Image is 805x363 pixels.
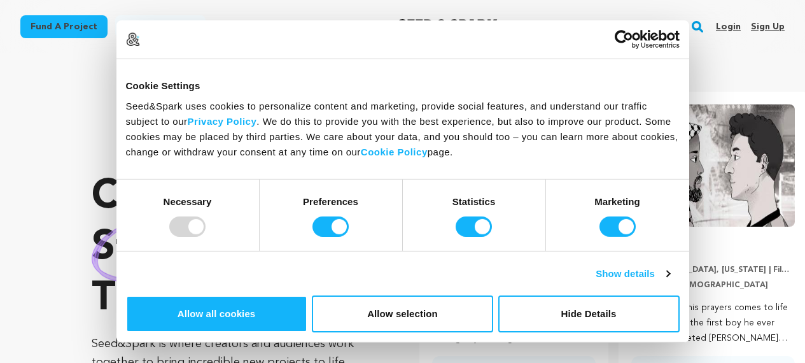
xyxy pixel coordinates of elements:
[20,15,108,38] a: Fund a project
[115,15,206,38] a: Start a project
[164,196,212,206] strong: Necessary
[631,280,795,290] p: Animation, [DEMOGRAPHIC_DATA]
[452,196,496,206] strong: Statistics
[631,301,795,346] p: When one of his prayers comes to life—summoning the first boy he ever loved—a closeted [PERSON_NA...
[398,19,498,34] a: Seed&Spark Homepage
[596,266,669,281] a: Show details
[126,98,680,159] div: Seed&Spark uses cookies to personalize content and marketing, provide social features, and unders...
[568,30,680,49] a: Usercentrics Cookiebot - opens in a new window
[361,146,428,157] a: Cookie Policy
[312,295,493,332] button: Allow selection
[92,172,368,325] p: Crowdfunding that .
[188,115,257,126] a: Privacy Policy
[594,196,640,206] strong: Marketing
[631,265,795,275] p: [GEOGRAPHIC_DATA], [US_STATE] | Film Short
[498,295,680,332] button: Hide Details
[398,19,498,34] img: Seed&Spark Logo Dark Mode
[126,78,680,94] div: Cookie Settings
[126,32,140,46] img: logo
[631,104,795,227] img: Khutbah image
[92,214,226,283] img: hand sketched image
[126,295,307,332] button: Allow all cookies
[751,17,785,37] a: Sign up
[716,17,741,37] a: Login
[303,196,358,206] strong: Preferences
